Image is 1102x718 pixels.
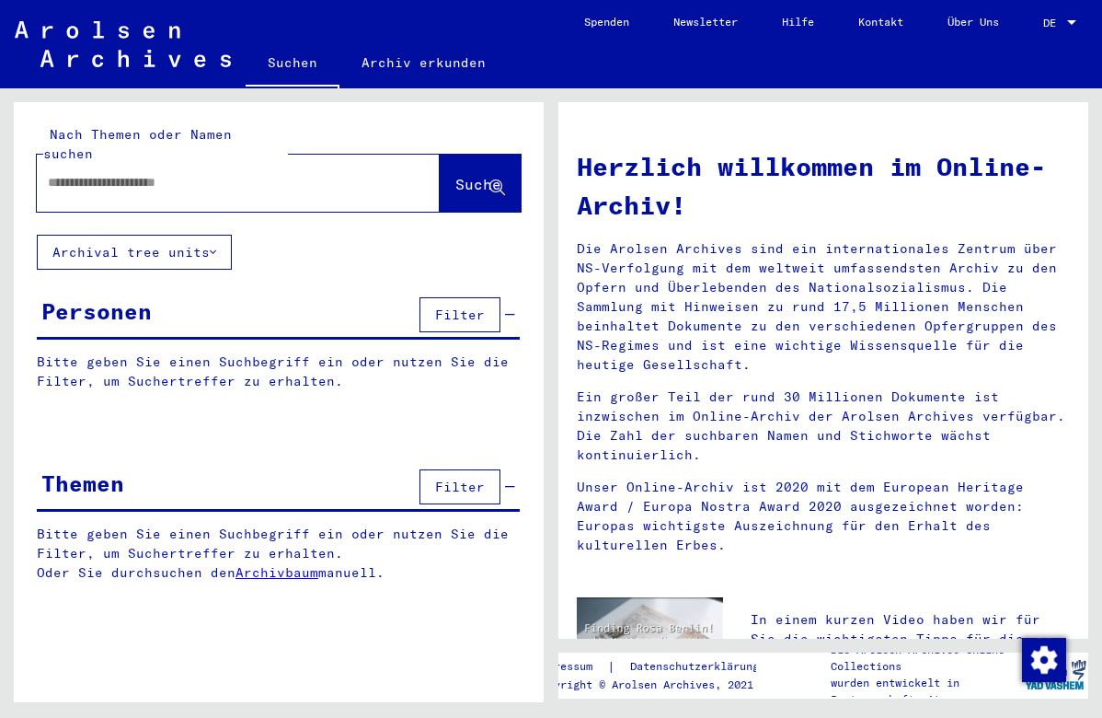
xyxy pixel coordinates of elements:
button: Filter [419,297,500,332]
span: Suche [455,175,501,193]
button: Filter [419,469,500,504]
span: Filter [435,479,485,495]
a: Archivbaum [235,564,318,581]
button: Suche [440,155,521,212]
mat-label: Nach Themen oder Namen suchen [43,126,232,162]
span: DE [1043,17,1063,29]
p: Die Arolsen Archives sind ein internationales Zentrum über NS-Verfolgung mit dem weltweit umfasse... [577,239,1070,375]
p: Unser Online-Archiv ist 2020 mit dem European Heritage Award / Europa Nostra Award 2020 ausgezeic... [577,478,1070,555]
button: Archival tree units [37,235,232,270]
img: Zustimmung ändern [1022,638,1066,682]
img: video.jpg [577,597,723,677]
a: Impressum [534,657,607,677]
div: Personen [41,295,152,328]
div: | [534,657,781,677]
p: Bitte geben Sie einen Suchbegriff ein oder nutzen Sie die Filter, um Suchertreffer zu erhalten. [37,353,520,391]
p: In einem kurzen Video haben wir für Sie die wichtigsten Tipps für die Suche im Online-Archiv zusa... [751,610,1070,688]
div: Themen [41,467,124,500]
p: Bitte geben Sie einen Suchbegriff ein oder nutzen Sie die Filter, um Suchertreffer zu erhalten. O... [37,525,521,583]
a: Datenschutzerklärung [615,657,781,677]
p: Ein großer Teil der rund 30 Millionen Dokumente ist inzwischen im Online-Archiv der Arolsen Archi... [577,388,1070,465]
a: Archiv erkunden [339,41,508,85]
h1: Herzlich willkommen im Online-Archiv! [577,147,1070,225]
p: Die Arolsen Archives Online-Collections [831,642,1022,675]
img: Arolsen_neg.svg [15,21,231,67]
span: Filter [435,307,485,323]
a: Suchen [246,41,339,88]
p: Copyright © Arolsen Archives, 2021 [534,677,781,693]
p: wurden entwickelt in Partnerschaft mit [831,675,1022,708]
